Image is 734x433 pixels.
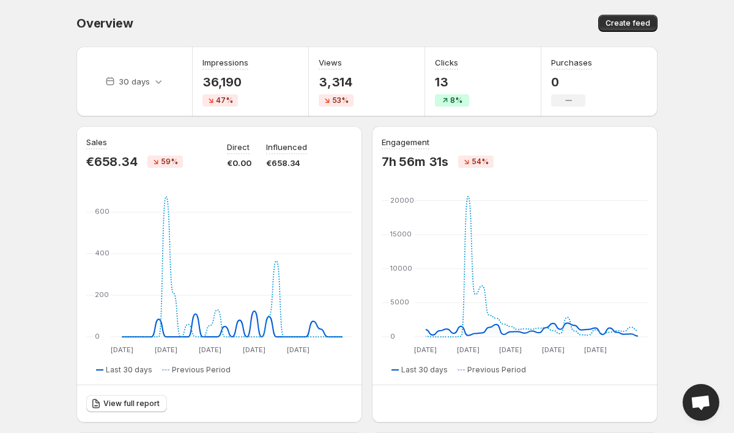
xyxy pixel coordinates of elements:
h3: Engagement [382,136,429,148]
span: Overview [76,16,133,31]
span: 8% [450,96,462,105]
span: 53% [332,96,349,105]
text: [DATE] [457,345,480,354]
p: 36,190 [202,75,248,89]
text: [DATE] [542,345,565,354]
text: 10000 [390,264,412,273]
span: Last 30 days [401,365,448,375]
h3: Impressions [202,56,248,69]
text: 600 [95,207,109,216]
span: Previous Period [467,365,526,375]
text: 0 [390,332,395,341]
text: [DATE] [199,345,221,354]
h3: Sales [86,136,107,148]
p: 13 [435,75,469,89]
p: €0.00 [227,157,251,169]
p: 0 [551,75,592,89]
text: [DATE] [287,345,310,354]
a: Open chat [683,384,719,421]
button: Create feed [598,15,658,32]
span: 59% [161,157,178,167]
text: [DATE] [243,345,265,354]
p: 30 days [119,75,150,88]
span: Create feed [606,18,650,28]
text: 15000 [390,230,412,238]
text: [DATE] [499,345,522,354]
text: [DATE] [111,345,133,354]
span: Previous Period [172,365,231,375]
text: 200 [95,290,109,299]
text: [DATE] [155,345,177,354]
p: €658.34 [266,157,307,169]
p: Influenced [266,141,307,153]
h3: Clicks [435,56,458,69]
text: [DATE] [414,345,437,354]
span: 47% [216,96,233,105]
text: [DATE] [584,345,607,354]
p: 3,314 [319,75,354,89]
text: 0 [95,332,100,341]
a: View full report [86,395,167,412]
p: 7h 56m 31s [382,154,448,169]
text: 5000 [390,298,409,306]
h3: Purchases [551,56,592,69]
text: 400 [95,249,109,257]
text: 20000 [390,196,414,205]
span: Last 30 days [106,365,152,375]
p: Direct [227,141,250,153]
h3: Views [319,56,342,69]
span: View full report [103,399,160,409]
p: €658.34 [86,154,138,169]
span: 54% [472,157,489,167]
